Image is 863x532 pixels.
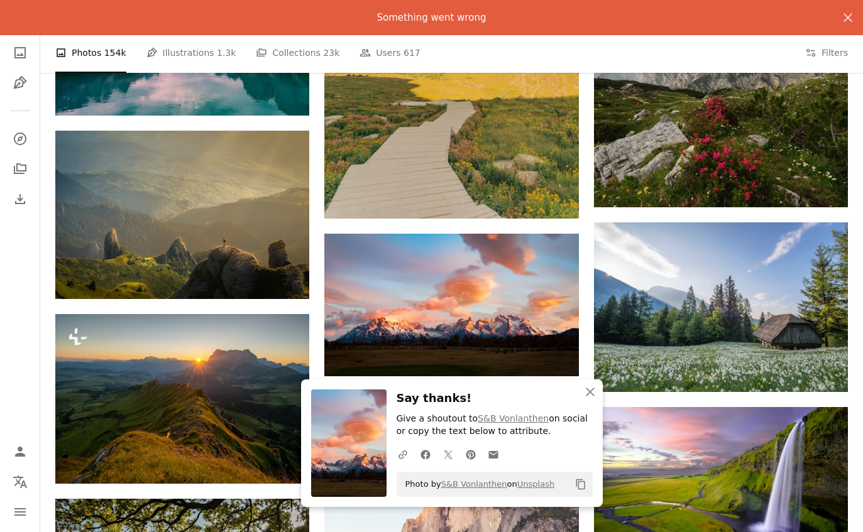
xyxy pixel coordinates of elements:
a: Log in / Sign up [8,439,33,464]
a: Illustrations 1.3k [146,33,236,73]
a: a field with flowers and mountains in the background [594,100,848,111]
img: a field with flowers and mountains in the background [594,4,848,207]
span: 1.3k [217,46,236,60]
img: brown hut surrounded by flowers [594,222,848,392]
a: Unsplash [517,479,554,489]
a: Download History [8,187,33,212]
a: Collections [8,156,33,182]
button: Menu [8,499,33,524]
span: 23k [323,46,339,60]
a: Users 617 [360,33,420,73]
a: gray mountain under white clouds [324,299,578,310]
span: Photo by on [399,474,555,494]
button: Language [8,469,33,494]
button: Copy to clipboard [570,474,591,495]
img: landscape photography of mountain hit by sun rays [55,131,309,299]
p: Something went wrong [377,10,486,25]
a: S&B Vonlanthen [441,479,507,489]
a: the sun is setting over a mountain range [55,393,309,404]
span: 617 [404,46,421,60]
a: Collections 23k [256,33,339,73]
a: Share on Pinterest [459,442,482,467]
img: gray mountain under white clouds [324,234,578,376]
h3: Say thanks! [397,389,593,408]
a: Illustrations [8,70,33,95]
a: Explore [8,126,33,151]
a: brown hut surrounded by flowers [594,301,848,312]
img: the sun is setting over a mountain range [55,314,309,484]
a: Share on Facebook [414,442,437,467]
a: S&B Vonlanthen [478,413,549,423]
a: waterfalls at daytime [594,478,848,489]
a: landscape photography of mountain hit by sun rays [55,209,309,220]
button: Filters [805,33,848,73]
a: Share over email [482,442,505,467]
a: Share on Twitter [437,442,459,467]
a: Photos [8,40,33,65]
p: Give a shoutout to on social or copy the text below to attribute. [397,413,593,438]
